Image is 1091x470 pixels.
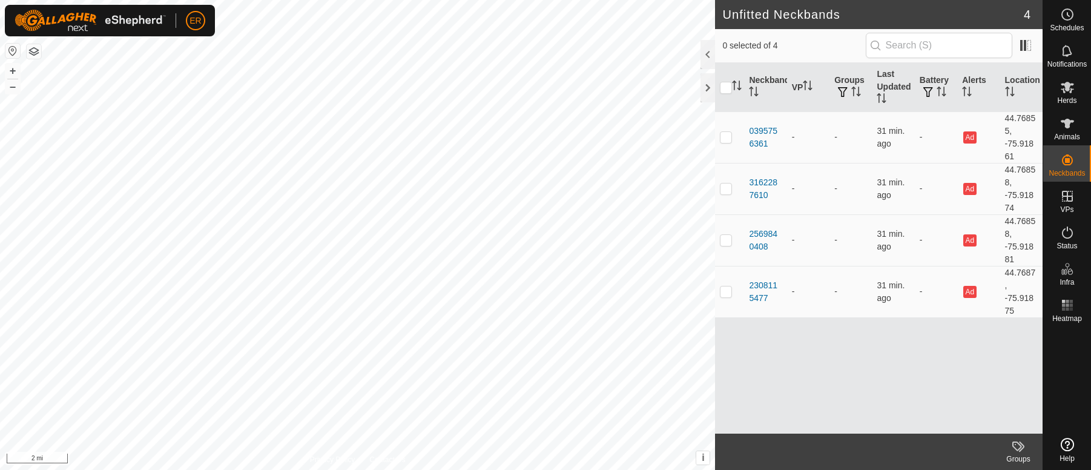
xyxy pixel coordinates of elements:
a: Contact Us [369,454,405,465]
th: Alerts [957,63,1000,112]
td: - [829,163,872,214]
th: Location [1000,63,1043,112]
button: Map Layers [27,44,41,59]
a: Help [1043,433,1091,467]
span: Herds [1057,97,1076,104]
td: - [915,266,957,317]
span: Schedules [1050,24,1084,31]
th: Battery [915,63,957,112]
span: Notifications [1047,61,1087,68]
span: VPs [1060,206,1073,213]
td: 44.76858, -75.91881 [1000,214,1043,266]
td: - [915,111,957,163]
span: Sep 30, 2025, 9:36 PM [877,126,905,148]
p-sorticon: Activate to sort [1005,88,1015,98]
th: Last Updated [872,63,914,112]
app-display-virtual-paddock-transition: - [792,132,795,142]
p-sorticon: Activate to sort [937,88,946,98]
p-sorticon: Activate to sort [962,88,972,98]
div: Groups [994,454,1043,465]
p-sorticon: Activate to sort [803,82,812,92]
td: - [829,214,872,266]
span: Help [1060,455,1075,462]
input: Search (S) [866,33,1012,58]
p-sorticon: Activate to sort [732,82,742,92]
button: – [5,79,20,94]
td: - [915,163,957,214]
span: Animals [1054,133,1080,141]
th: Groups [829,63,872,112]
span: Infra [1060,279,1074,286]
td: - [915,214,957,266]
th: Neckband [744,63,786,112]
div: 3162287610 [749,176,782,202]
h2: Unfitted Neckbands [722,7,1023,22]
div: 0395756361 [749,125,782,150]
p-sorticon: Activate to sort [749,88,759,98]
td: 44.76855, -75.91861 [1000,111,1043,163]
button: Reset Map [5,44,20,58]
span: i [702,452,704,463]
span: 4 [1024,5,1030,24]
span: Sep 30, 2025, 9:36 PM [877,229,905,251]
span: Sep 30, 2025, 9:36 PM [877,280,905,303]
span: Status [1056,242,1077,250]
app-display-virtual-paddock-transition: - [792,184,795,193]
p-sorticon: Activate to sort [851,88,861,98]
span: Neckbands [1049,170,1085,177]
button: Ad [963,183,977,195]
button: + [5,64,20,78]
a: Privacy Policy [310,454,355,465]
td: 44.76858, -75.91874 [1000,163,1043,214]
span: Sep 30, 2025, 9:36 PM [877,177,905,200]
div: 2308115477 [749,279,782,305]
span: 0 selected of 4 [722,39,865,52]
span: Heatmap [1052,315,1082,322]
td: - [829,111,872,163]
button: Ad [963,234,977,247]
img: Gallagher Logo [15,10,166,31]
app-display-virtual-paddock-transition: - [792,235,795,245]
app-display-virtual-paddock-transition: - [792,286,795,296]
td: - [829,266,872,317]
th: VP [787,63,829,112]
button: Ad [963,131,977,144]
span: ER [190,15,201,27]
button: Ad [963,286,977,298]
p-sorticon: Activate to sort [877,95,886,105]
td: 44.7687, -75.91875 [1000,266,1043,317]
button: i [696,451,710,465]
div: 2569840408 [749,228,782,253]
